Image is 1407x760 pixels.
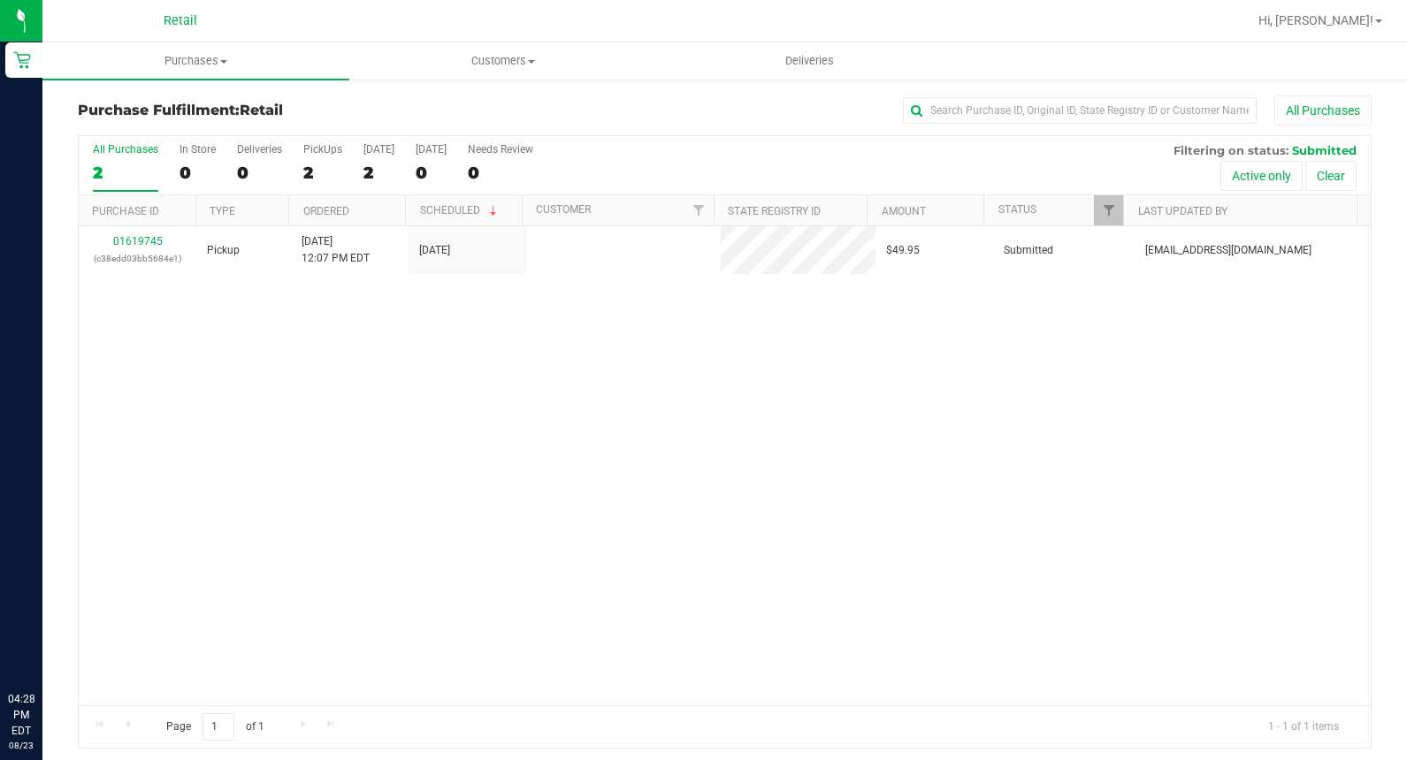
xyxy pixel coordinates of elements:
span: Purchases [42,53,349,69]
p: (c38edd03bb5684e1) [89,250,186,267]
a: Filter [684,195,714,225]
input: Search Purchase ID, Original ID, State Registry ID or Customer Name... [903,97,1257,124]
span: 1 - 1 of 1 items [1254,713,1353,740]
button: Active only [1220,161,1303,191]
a: Purchases [42,42,349,80]
a: Type [210,205,235,217]
a: Purchase ID [92,205,159,217]
span: Filtering on status: [1174,143,1288,157]
a: Status [998,203,1036,216]
a: Ordered [303,205,349,217]
div: Needs Review [468,143,533,156]
div: Deliveries [237,143,282,156]
div: 2 [303,163,342,183]
a: Filter [1094,195,1123,225]
span: Retail [240,102,283,118]
a: Amount [882,205,926,217]
p: 04:28 PM EDT [8,691,34,739]
div: In Store [180,143,216,156]
iframe: Resource center unread badge [52,616,73,637]
a: Deliveries [656,42,963,80]
div: 0 [237,163,282,183]
span: Customers [350,53,655,69]
span: $49.95 [886,242,920,259]
div: 2 [363,163,394,183]
div: 0 [468,163,533,183]
div: 0 [416,163,447,183]
a: 01619745 [113,235,163,247]
span: [EMAIL_ADDRESS][DOMAIN_NAME] [1145,242,1311,259]
a: Customers [349,42,656,80]
span: Submitted [1004,242,1053,259]
span: Deliveries [761,53,858,69]
p: 08/23 [8,739,34,752]
div: PickUps [303,143,342,156]
button: Clear [1305,161,1357,191]
span: [DATE] [419,242,450,259]
a: State Registry ID [728,205,821,217]
div: All Purchases [93,143,158,156]
div: 2 [93,163,158,183]
a: Scheduled [420,204,501,217]
button: All Purchases [1274,95,1372,125]
h3: Purchase Fulfillment: [78,103,509,118]
span: Submitted [1292,143,1357,157]
span: Page of 1 [151,713,279,741]
span: Hi, [PERSON_NAME]! [1258,13,1373,27]
div: [DATE] [416,143,447,156]
span: [DATE] 12:07 PM EDT [302,233,370,267]
inline-svg: Retail [13,51,31,69]
input: 1 [203,713,234,741]
a: Last Updated By [1138,205,1227,217]
a: Customer [536,203,591,216]
div: 0 [180,163,216,183]
span: Retail [164,13,197,28]
div: [DATE] [363,143,394,156]
span: Pickup [207,242,240,259]
iframe: Resource center [18,619,71,672]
